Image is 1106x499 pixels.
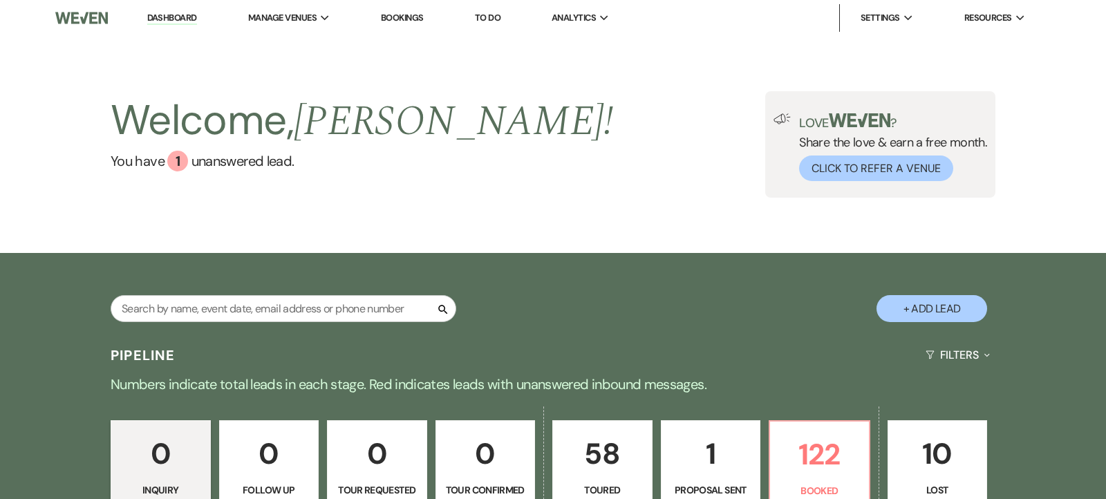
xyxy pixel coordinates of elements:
[799,113,987,129] p: Love ?
[120,482,202,498] p: Inquiry
[55,373,1051,395] p: Numbers indicate total leads in each stage. Red indicates leads with unanswered inbound messages.
[829,113,890,127] img: weven-logo-green.svg
[444,482,527,498] p: Tour Confirmed
[778,483,861,498] p: Booked
[147,12,197,25] a: Dashboard
[561,482,644,498] p: Toured
[444,431,527,477] p: 0
[167,151,188,171] div: 1
[381,12,424,23] a: Bookings
[861,11,900,25] span: Settings
[248,11,317,25] span: Manage Venues
[111,91,613,151] h2: Welcome,
[877,295,987,322] button: + Add Lead
[774,113,791,124] img: loud-speaker-illustration.svg
[799,156,953,181] button: Click to Refer a Venue
[336,482,418,498] p: Tour Requested
[791,113,987,181] div: Share the love & earn a free month.
[670,431,752,477] p: 1
[778,431,861,478] p: 122
[475,12,500,23] a: To Do
[336,431,418,477] p: 0
[111,151,613,171] a: You have 1 unanswered lead.
[561,431,644,477] p: 58
[552,11,596,25] span: Analytics
[111,295,456,322] input: Search by name, event date, email address or phone number
[120,431,202,477] p: 0
[294,90,613,153] span: [PERSON_NAME] !
[920,337,995,373] button: Filters
[228,482,310,498] p: Follow Up
[111,346,176,365] h3: Pipeline
[55,3,108,32] img: Weven Logo
[897,482,979,498] p: Lost
[964,11,1012,25] span: Resources
[670,482,752,498] p: Proposal Sent
[897,431,979,477] p: 10
[228,431,310,477] p: 0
